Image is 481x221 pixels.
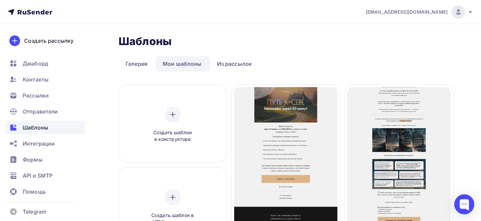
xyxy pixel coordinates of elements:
[156,56,209,71] a: Мои шаблоны
[5,73,85,86] a: Контакты
[23,140,55,148] span: Интеграции
[119,35,172,48] h2: Шаблоны
[23,124,48,132] span: Шаблоны
[23,59,48,67] span: Дашборд
[5,89,85,102] a: Рассылки
[23,107,58,116] span: Отправители
[366,5,473,19] a: [EMAIL_ADDRESS][DOMAIN_NAME]
[5,105,85,118] a: Отправители
[5,153,85,166] a: Формы
[24,37,73,45] div: Создать рассылку
[23,75,48,83] span: Контакты
[119,56,154,71] a: Галерея
[23,188,46,196] span: Помощь
[23,156,42,164] span: Формы
[23,91,49,99] span: Рассылки
[23,208,46,216] span: Telegram
[23,172,52,180] span: API и SMTP
[141,129,204,143] span: Создать шаблон в конструкторе
[366,9,448,15] span: [EMAIL_ADDRESS][DOMAIN_NAME]
[210,56,259,71] a: Из рассылок
[5,121,85,134] a: Шаблоны
[5,57,85,70] a: Дашборд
